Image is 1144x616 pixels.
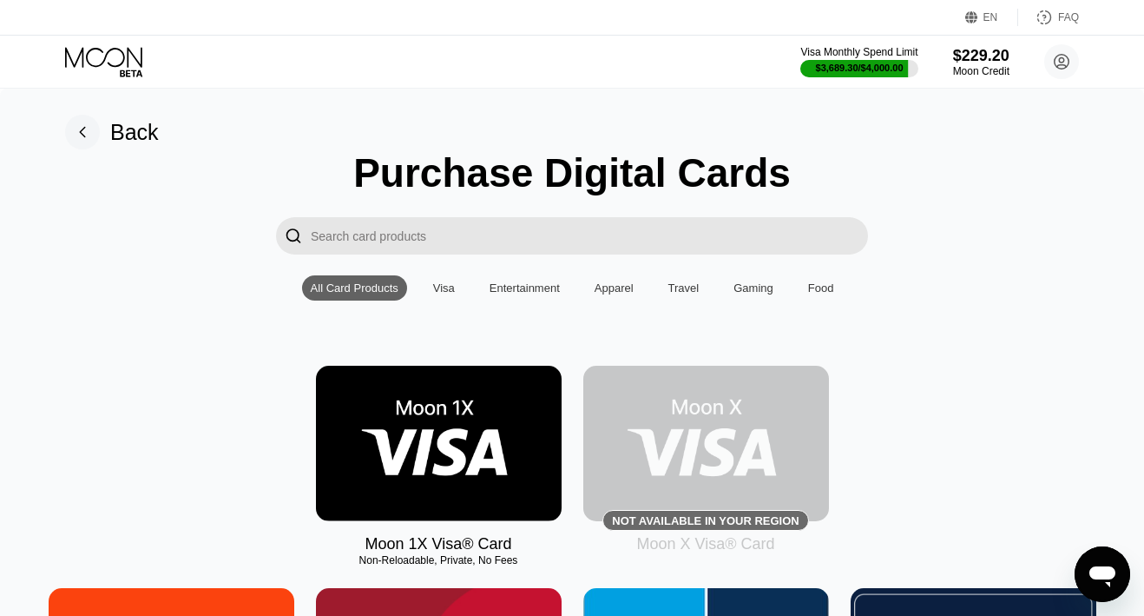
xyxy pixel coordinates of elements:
[583,366,829,521] div: Not available in your region
[612,514,799,527] div: Not available in your region
[1058,11,1079,23] div: FAQ
[725,275,782,301] div: Gaming
[965,9,1018,26] div: EN
[311,282,398,295] div: All Card Products
[365,535,511,553] div: Moon 1X Visa® Card
[983,11,998,23] div: EN
[595,282,634,295] div: Apparel
[433,282,455,295] div: Visa
[424,275,464,301] div: Visa
[586,275,642,301] div: Apparel
[953,47,1009,77] div: $229.20Moon Credit
[1075,546,1130,602] iframe: Кнопка запуска окна обмена сообщениями
[733,282,773,295] div: Gaming
[660,275,708,301] div: Travel
[65,115,159,149] div: Back
[808,282,834,295] div: Food
[490,282,560,295] div: Entertainment
[953,47,1009,65] div: $229.20
[276,217,311,255] div: 
[800,46,917,58] div: Visa Monthly Spend Limit
[800,46,917,77] div: Visa Monthly Spend Limit$3,689.30/$4,000.00
[481,275,569,301] div: Entertainment
[285,226,302,246] div: 
[953,65,1009,77] div: Moon Credit
[302,275,407,301] div: All Card Products
[311,217,868,255] input: Search card products
[668,282,700,295] div: Travel
[799,275,843,301] div: Food
[353,149,791,196] div: Purchase Digital Cards
[1018,9,1079,26] div: FAQ
[110,120,159,145] div: Back
[316,554,562,566] div: Non-Reloadable, Private, No Fees
[636,535,774,553] div: Moon X Visa® Card
[816,63,904,73] div: $3,689.30 / $4,000.00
